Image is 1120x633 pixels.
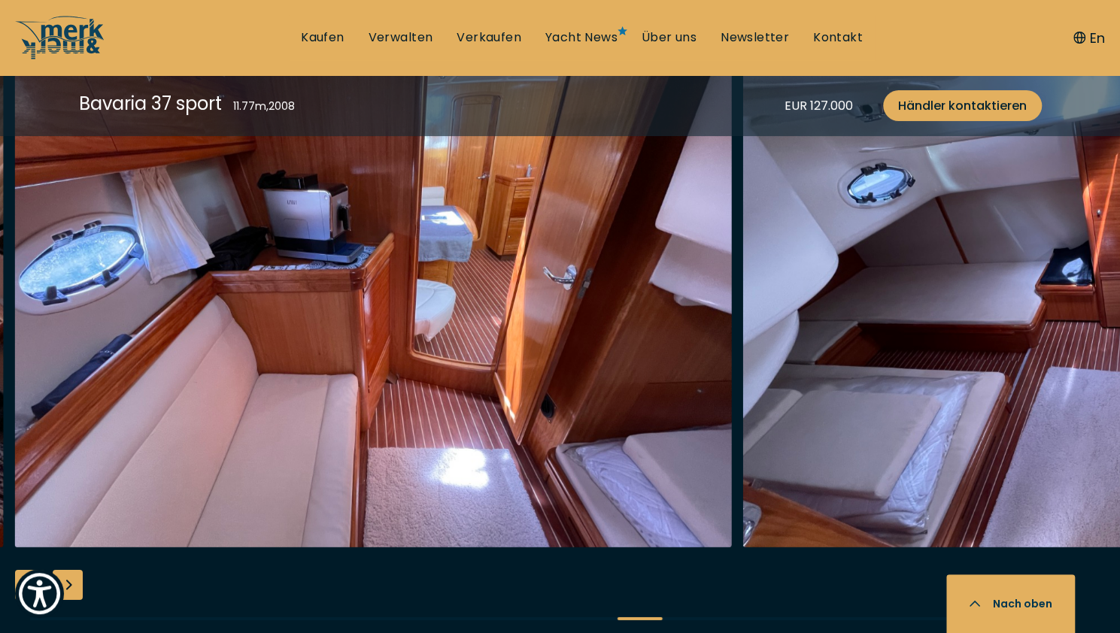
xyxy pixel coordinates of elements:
[1073,28,1105,48] button: En
[545,29,618,46] a: Yacht News
[883,90,1042,121] a: Händler kontaktieren
[15,570,45,600] div: Previous slide
[642,29,697,46] a: Über uns
[79,90,222,117] div: Bavaria 37 sport
[15,569,64,618] button: Show Accessibility Preferences
[457,29,521,46] a: Verkaufen
[898,96,1027,115] span: Händler kontaktieren
[301,29,344,46] a: Kaufen
[946,574,1075,633] button: Nach oben
[233,98,295,114] div: 11.77 m , 2008
[369,29,433,46] a: Verwalten
[813,29,863,46] a: Kontakt
[721,29,789,46] a: Newsletter
[53,570,83,600] div: Next slide
[785,96,853,115] div: EUR 127.000
[15,66,732,547] img: Merk&Merk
